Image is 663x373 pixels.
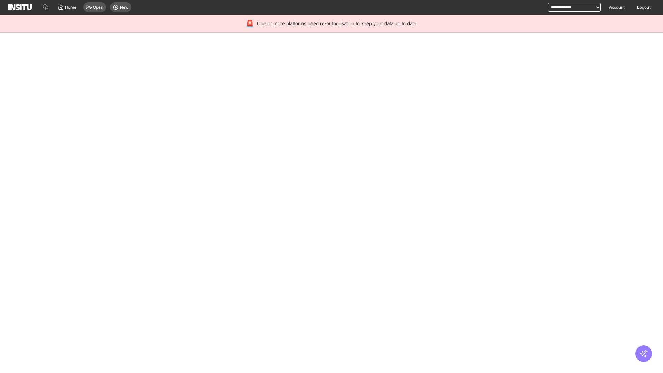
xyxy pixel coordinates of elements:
[120,4,128,10] span: New
[257,20,417,27] span: One or more platforms need re-authorisation to keep your data up to date.
[93,4,103,10] span: Open
[246,19,254,28] div: 🚨
[65,4,76,10] span: Home
[8,4,32,10] img: Logo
